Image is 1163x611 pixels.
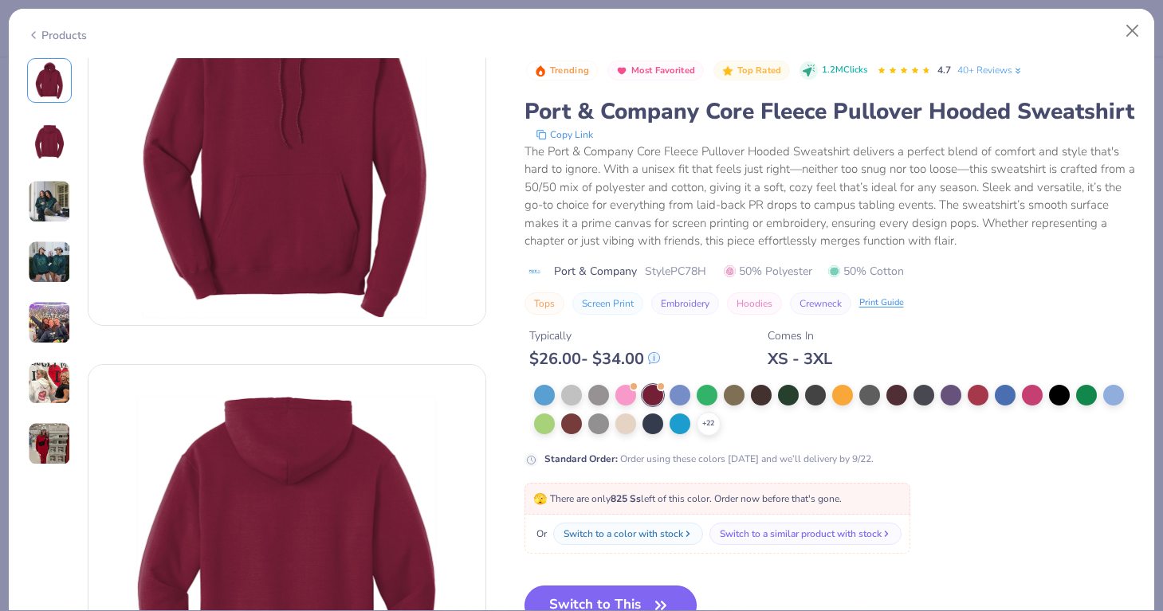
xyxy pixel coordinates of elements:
img: User generated content [28,362,71,405]
div: Order using these colors [DATE] and we’ll delivery by 9/22. [544,452,874,466]
div: 4.7 Stars [877,58,931,84]
a: 40+ Reviews [957,63,1024,77]
button: Close [1118,16,1148,46]
span: Top Rated [737,66,782,75]
button: Badge Button [607,61,704,81]
button: copy to clipboard [531,127,598,143]
div: Products [27,27,87,44]
img: User generated content [28,241,71,284]
span: Or [533,527,547,541]
span: + 22 [702,418,714,429]
button: Embroidery [651,292,719,315]
button: Badge Button [526,61,598,81]
span: There are only left of this color. Order now before that's gone. [533,492,842,505]
span: 4.7 [937,64,951,76]
span: 🫣 [533,492,547,507]
button: Crewneck [790,292,851,315]
div: Typically [529,327,660,344]
button: Switch to a color with stock [553,523,703,545]
img: Trending sort [534,65,547,77]
span: 50% Cotton [828,263,904,280]
strong: 825 Ss [611,492,641,505]
div: The Port & Company Core Fleece Pullover Hooded Sweatshirt delivers a perfect blend of comfort and... [525,143,1137,250]
div: Print Guide [859,296,904,310]
div: Comes In [768,327,832,344]
button: Screen Print [572,292,643,315]
button: Switch to a similar product with stock [709,523,902,545]
span: Style PC78H [645,263,706,280]
div: Switch to a similar product with stock [720,527,882,541]
span: 50% Polyester [724,263,812,280]
img: Top Rated sort [721,65,734,77]
img: Back [30,122,69,160]
button: Hoodies [727,292,782,315]
span: 1.2M Clicks [822,64,867,77]
span: Port & Company [554,263,637,280]
img: Front [30,61,69,100]
div: Port & Company Core Fleece Pullover Hooded Sweatshirt [525,96,1137,127]
img: User generated content [28,301,71,344]
span: Trending [550,66,589,75]
button: Badge Button [713,61,790,81]
div: Switch to a color with stock [564,527,683,541]
div: XS - 3XL [768,349,832,369]
button: Tops [525,292,564,315]
img: Most Favorited sort [615,65,628,77]
strong: Standard Order : [544,452,618,465]
span: Most Favorited [631,66,695,75]
img: User generated content [28,422,71,465]
div: $ 26.00 - $ 34.00 [529,349,660,369]
img: brand logo [525,265,546,278]
img: User generated content [28,180,71,223]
